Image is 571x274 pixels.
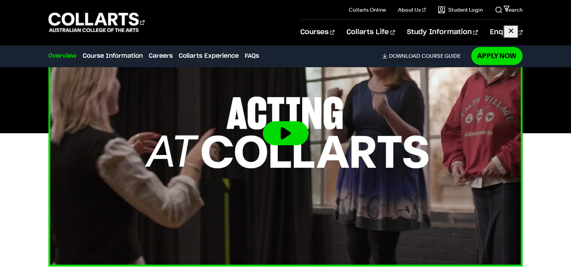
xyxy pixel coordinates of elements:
div: Go to homepage [48,12,145,33]
a: Search [495,6,523,14]
a: DownloadCourse Guide [382,53,467,59]
a: Course Information [83,51,143,60]
a: Collarts Online [349,6,386,14]
a: Enquire [490,20,523,45]
a: Courses [300,20,334,45]
a: Careers [149,51,173,60]
span: Download [389,53,420,59]
a: Study Information [407,20,478,45]
a: Collarts Life [347,20,395,45]
a: Student Login [438,6,483,14]
a: Apply Now [471,47,523,65]
a: Collarts Experience [179,51,239,60]
a: Overview [48,51,77,60]
a: FAQs [245,51,259,60]
a: About Us [398,6,426,14]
